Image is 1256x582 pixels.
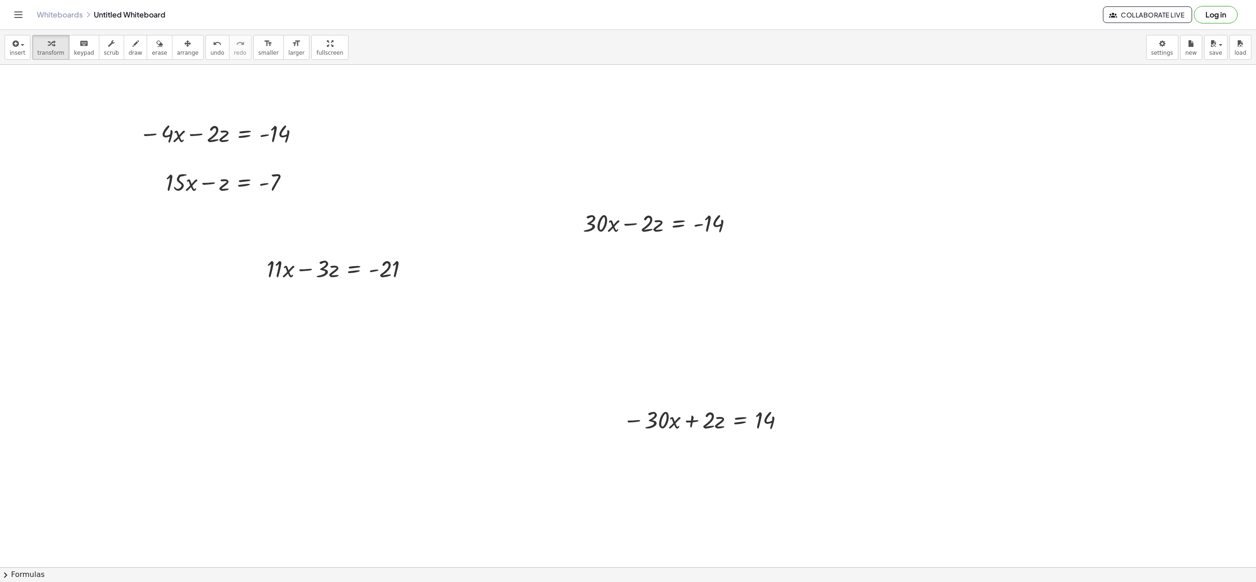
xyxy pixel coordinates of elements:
[316,50,343,56] span: fullscreen
[1229,35,1251,60] button: load
[37,50,64,56] span: transform
[1209,50,1222,56] span: save
[5,35,30,60] button: insert
[206,35,229,60] button: undoundo
[211,50,224,56] span: undo
[253,35,284,60] button: format_sizesmaller
[229,35,251,60] button: redoredo
[1103,6,1192,23] button: Collaborate Live
[129,50,143,56] span: draw
[69,35,99,60] button: keyboardkeypad
[152,50,167,56] span: erase
[288,50,304,56] span: larger
[1194,6,1238,23] button: Log in
[124,35,148,60] button: draw
[1180,35,1202,60] button: new
[1111,11,1184,19] span: Collaborate Live
[236,38,245,49] i: redo
[311,35,348,60] button: fullscreen
[80,38,88,49] i: keyboard
[1204,35,1227,60] button: save
[213,38,222,49] i: undo
[1151,50,1173,56] span: settings
[234,50,246,56] span: redo
[1185,50,1197,56] span: new
[10,50,25,56] span: insert
[11,7,26,22] button: Toggle navigation
[177,50,199,56] span: arrange
[37,10,83,19] a: Whiteboards
[147,35,172,60] button: erase
[172,35,204,60] button: arrange
[283,35,309,60] button: format_sizelarger
[258,50,279,56] span: smaller
[74,50,94,56] span: keypad
[32,35,69,60] button: transform
[1234,50,1246,56] span: load
[264,38,273,49] i: format_size
[292,38,301,49] i: format_size
[1146,35,1178,60] button: settings
[99,35,124,60] button: scrub
[104,50,119,56] span: scrub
